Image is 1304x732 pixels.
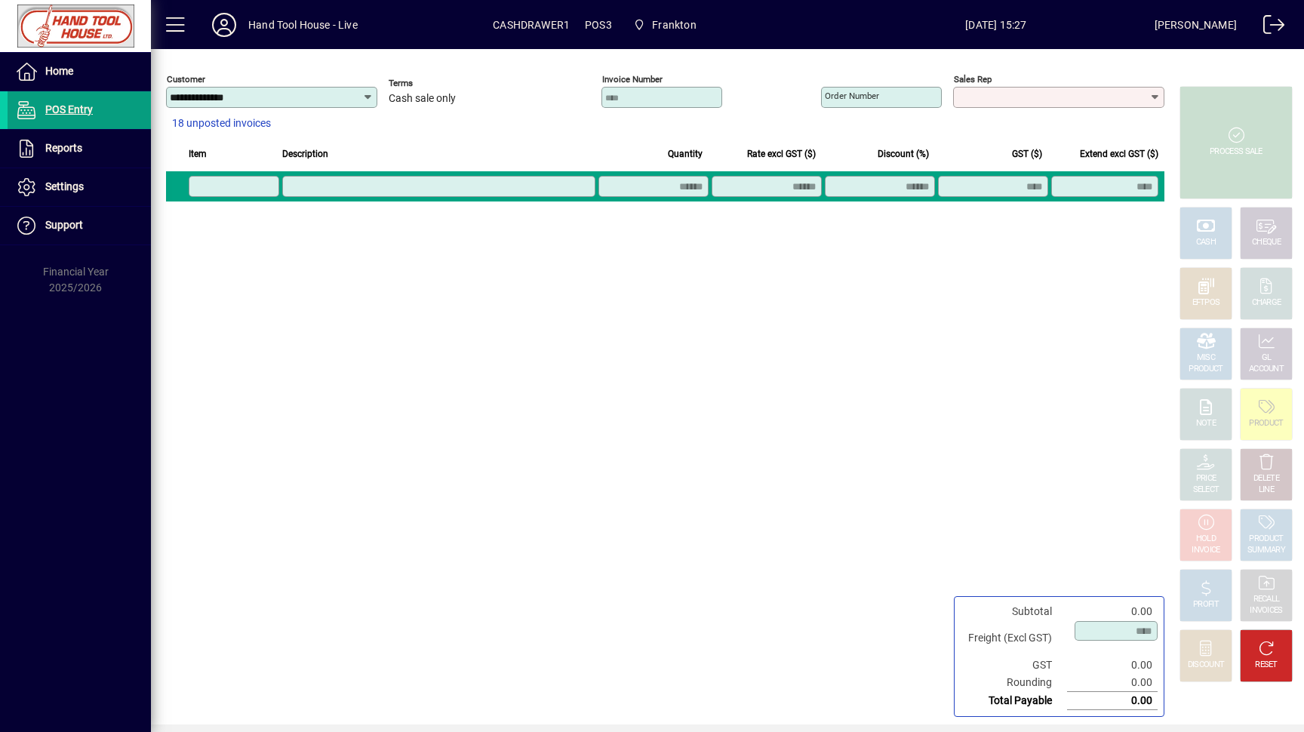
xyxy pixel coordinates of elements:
[282,146,328,162] span: Description
[627,11,703,38] span: Frankton
[1249,418,1283,429] div: PRODUCT
[1188,660,1224,671] div: DISCOUNT
[1067,674,1158,692] td: 0.00
[45,103,93,115] span: POS Entry
[747,146,816,162] span: Rate excl GST ($)
[1196,237,1216,248] div: CASH
[961,657,1067,674] td: GST
[1249,534,1283,545] div: PRODUCT
[602,74,663,85] mat-label: Invoice number
[1253,594,1280,605] div: RECALL
[1262,352,1272,364] div: GL
[45,65,73,77] span: Home
[1192,297,1220,309] div: EFTPOS
[838,13,1155,37] span: [DATE] 15:27
[1193,484,1219,496] div: SELECT
[8,207,151,245] a: Support
[1197,352,1215,364] div: MISC
[389,93,456,105] span: Cash sale only
[652,13,696,37] span: Frankton
[1067,603,1158,620] td: 0.00
[1210,146,1262,158] div: PROCESS SALE
[1252,237,1281,248] div: CHEQUE
[1250,605,1282,617] div: INVOICES
[8,168,151,206] a: Settings
[1255,660,1278,671] div: RESET
[1193,599,1219,611] div: PROFIT
[668,146,703,162] span: Quantity
[389,78,479,88] span: Terms
[172,115,271,131] span: 18 unposted invoices
[1252,3,1285,52] a: Logout
[45,180,84,192] span: Settings
[1259,484,1274,496] div: LINE
[166,110,277,137] button: 18 unposted invoices
[1249,364,1284,375] div: ACCOUNT
[189,146,207,162] span: Item
[961,692,1067,710] td: Total Payable
[961,620,1067,657] td: Freight (Excl GST)
[1247,545,1285,556] div: SUMMARY
[825,91,879,101] mat-label: Order number
[1196,418,1216,429] div: NOTE
[1155,13,1237,37] div: [PERSON_NAME]
[1192,545,1219,556] div: INVOICE
[248,13,358,37] div: Hand Tool House - Live
[1012,146,1042,162] span: GST ($)
[45,142,82,154] span: Reports
[1189,364,1222,375] div: PRODUCT
[8,53,151,91] a: Home
[961,603,1067,620] td: Subtotal
[1253,473,1279,484] div: DELETE
[45,219,83,231] span: Support
[200,11,248,38] button: Profile
[1067,692,1158,710] td: 0.00
[1252,297,1281,309] div: CHARGE
[1080,146,1158,162] span: Extend excl GST ($)
[585,13,612,37] span: POS3
[8,130,151,168] a: Reports
[954,74,992,85] mat-label: Sales rep
[493,13,570,37] span: CASHDRAWER1
[167,74,205,85] mat-label: Customer
[1196,473,1216,484] div: PRICE
[878,146,929,162] span: Discount (%)
[1196,534,1216,545] div: HOLD
[961,674,1067,692] td: Rounding
[1067,657,1158,674] td: 0.00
